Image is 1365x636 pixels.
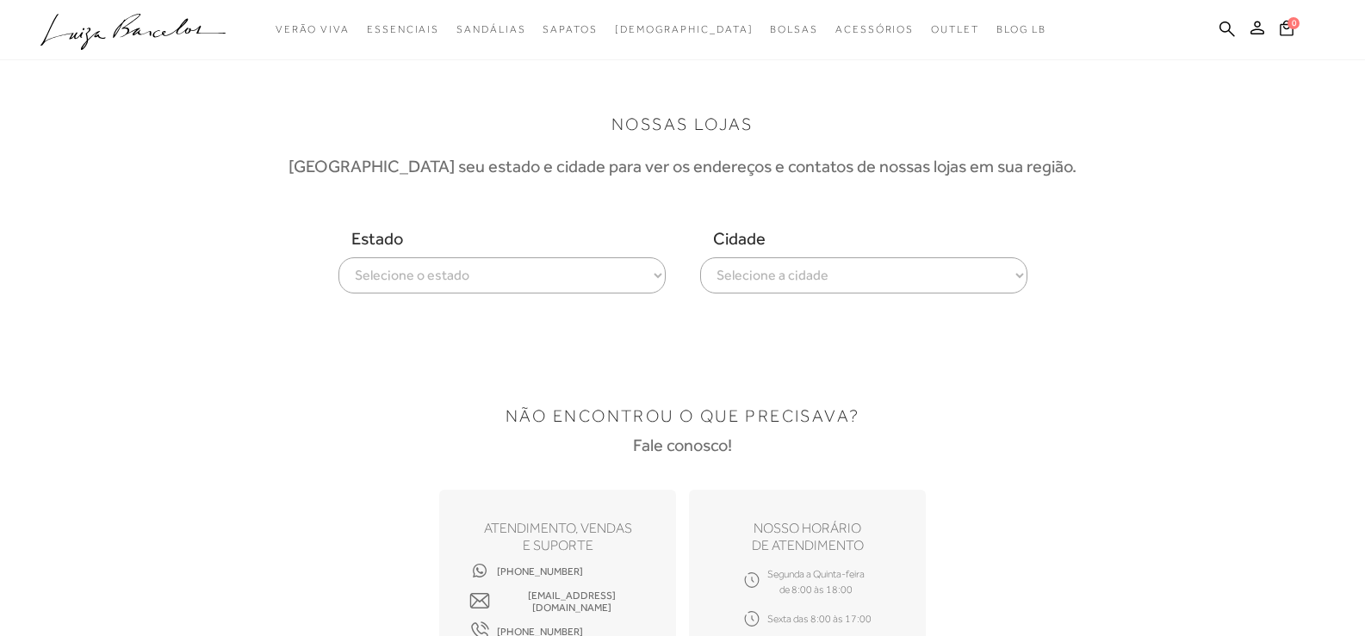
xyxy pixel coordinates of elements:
[1287,17,1300,29] span: 0
[611,114,754,134] h1: NOSSAS LOJAS
[276,14,350,46] a: noSubCategoriesText
[456,14,525,46] a: noSubCategoriesText
[996,14,1046,46] a: BLOG LB
[367,14,439,46] a: noSubCategoriesText
[456,23,525,35] span: Sandálias
[835,23,914,35] span: Acessórios
[338,228,666,249] span: Estado
[497,565,583,577] span: [PHONE_NUMBER]
[931,23,979,35] span: Outlet
[543,23,597,35] span: Sapatos
[289,156,1076,176] h3: [GEOGRAPHIC_DATA] seu estado e cidade para ver os endereços e contatos de nossas lojas em sua reg...
[484,520,632,554] h4: ATENDIMENTO, VENDAS e suporte
[700,228,1027,249] span: Cidade
[835,14,914,46] a: noSubCategoriesText
[506,405,860,426] h1: NÃO ENCONTROU O QUE PRECISAVA?
[633,435,732,455] h3: Fale conosco!
[367,23,439,35] span: Essenciais
[469,591,646,613] a: [EMAIL_ADDRESS][DOMAIN_NAME]
[1275,19,1299,42] button: 0
[770,23,818,35] span: Bolsas
[615,23,754,35] span: [DEMOGRAPHIC_DATA]
[543,14,597,46] a: noSubCategoriesText
[996,23,1046,35] span: BLOG LB
[497,590,646,614] span: [EMAIL_ADDRESS][DOMAIN_NAME]
[767,611,872,627] span: Sexta das 8:00 às 17:00
[770,14,818,46] a: noSubCategoriesText
[752,520,864,554] h4: nosso horário de atendimento
[767,566,865,597] span: Segunda a Quinta-feira de 8:00 às 18:00
[931,14,979,46] a: noSubCategoriesText
[615,14,754,46] a: noSubCategoriesText
[276,23,350,35] span: Verão Viva
[469,561,583,583] a: [PHONE_NUMBER]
